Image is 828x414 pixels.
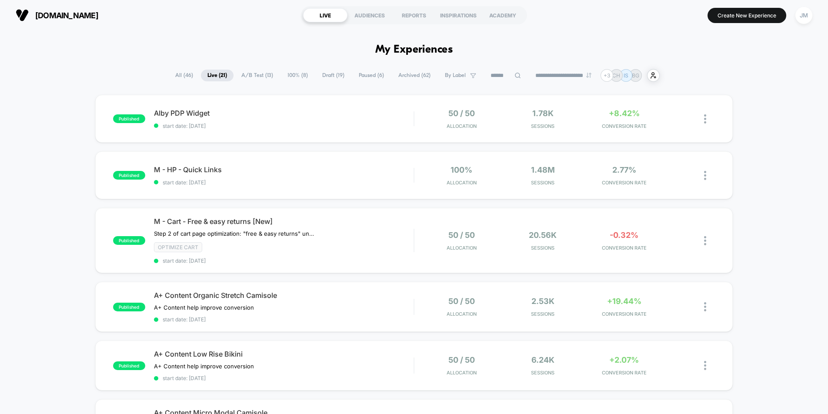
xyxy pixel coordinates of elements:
[447,180,477,186] span: Allocation
[154,242,202,252] span: Optimize cart
[392,70,437,81] span: Archived ( 62 )
[504,245,581,251] span: Sessions
[316,70,351,81] span: Draft ( 19 )
[154,109,414,117] span: Alby PDP Widget
[504,123,581,129] span: Sessions
[113,303,145,311] span: published
[504,370,581,376] span: Sessions
[154,350,414,358] span: A+ Content Low Rise Bikini
[447,123,477,129] span: Allocation
[504,180,581,186] span: Sessions
[154,304,254,311] span: A+ Content help improve conversion
[448,109,475,118] span: 50 / 50
[448,297,475,306] span: 50 / 50
[154,123,414,129] span: start date: [DATE]
[375,43,453,56] h1: My Experiences
[609,109,640,118] span: +8.42%
[704,302,706,311] img: close
[586,73,591,78] img: end
[704,236,706,245] img: close
[154,316,414,323] span: start date: [DATE]
[531,165,555,174] span: 1.48M
[154,165,414,174] span: M - HP - Quick Links
[607,297,641,306] span: +19.44%
[201,70,234,81] span: Live ( 21 )
[609,355,639,364] span: +2.07%
[586,180,663,186] span: CONVERSION RATE
[704,171,706,180] img: close
[612,72,620,79] p: CH
[586,245,663,251] span: CONVERSION RATE
[612,165,636,174] span: 2.77%
[154,179,414,186] span: start date: [DATE]
[481,8,525,22] div: ACADEMY
[704,114,706,124] img: close
[451,165,472,174] span: 100%
[447,245,477,251] span: Allocation
[632,72,639,79] p: BG
[352,70,391,81] span: Paused ( 6 )
[303,8,347,22] div: LIVE
[447,370,477,376] span: Allocation
[531,297,554,306] span: 2.53k
[586,311,663,317] span: CONVERSION RATE
[445,72,466,79] span: By Label
[154,375,414,381] span: start date: [DATE]
[113,236,145,245] span: published
[113,171,145,180] span: published
[113,361,145,370] span: published
[169,70,200,81] span: All ( 46 )
[704,361,706,370] img: close
[610,230,638,240] span: -0.32%
[154,257,414,264] span: start date: [DATE]
[529,230,557,240] span: 20.56k
[601,69,613,82] div: + 3
[154,363,254,370] span: A+ Content help improve conversion
[532,109,554,118] span: 1.78k
[13,8,101,22] button: [DOMAIN_NAME]
[448,230,475,240] span: 50 / 50
[154,217,414,226] span: M - Cart - Free & easy returns [New]
[154,230,315,237] span: Step 2 of cart page optimization: "free & easy returns" under cart CTA
[347,8,392,22] div: AUDIENCES
[448,355,475,364] span: 50 / 50
[113,114,145,123] span: published
[504,311,581,317] span: Sessions
[586,123,663,129] span: CONVERSION RATE
[281,70,314,81] span: 100% ( 8 )
[793,7,815,24] button: JM
[35,11,98,20] span: [DOMAIN_NAME]
[586,370,663,376] span: CONVERSION RATE
[235,70,280,81] span: A/B Test ( 13 )
[392,8,436,22] div: REPORTS
[624,72,628,79] p: IS
[531,355,554,364] span: 6.24k
[16,9,29,22] img: Visually logo
[154,291,414,300] span: A+ Content Organic Stretch Camisole
[447,311,477,317] span: Allocation
[708,8,786,23] button: Create New Experience
[795,7,812,24] div: JM
[436,8,481,22] div: INSPIRATIONS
